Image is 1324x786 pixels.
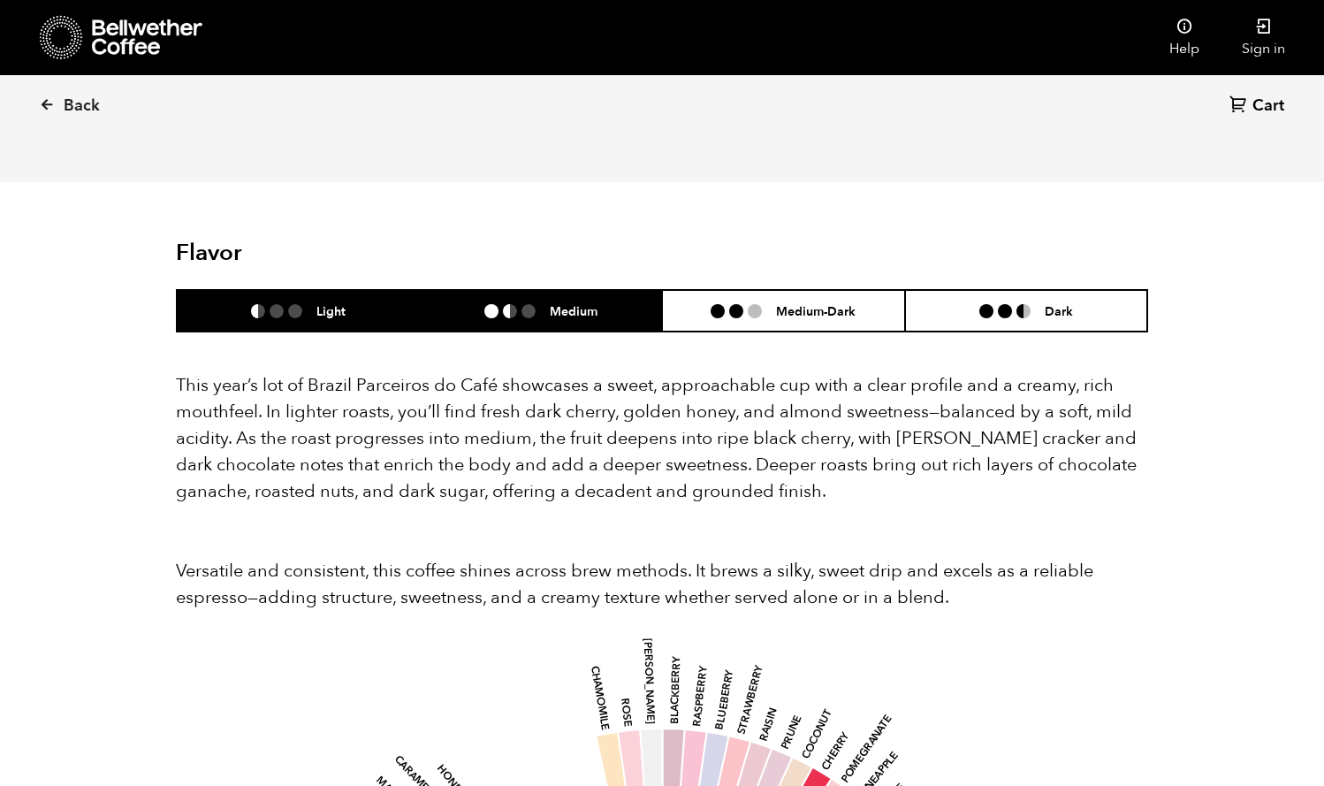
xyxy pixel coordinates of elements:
[1252,95,1284,117] span: Cart
[776,303,856,318] h6: Medium-Dark
[316,303,346,318] h6: Light
[176,372,1148,505] p: This year’s lot of Brazil Parceiros do Café showcases a sweet, approachable cup with a clear prof...
[550,303,597,318] h6: Medium
[176,240,500,267] h2: Flavor
[64,95,100,117] span: Back
[176,558,1148,611] p: Versatile and consistent, this coffee shines across brew methods. It brews a silky, sweet drip an...
[1229,95,1289,118] a: Cart
[1045,303,1073,318] h6: Dark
